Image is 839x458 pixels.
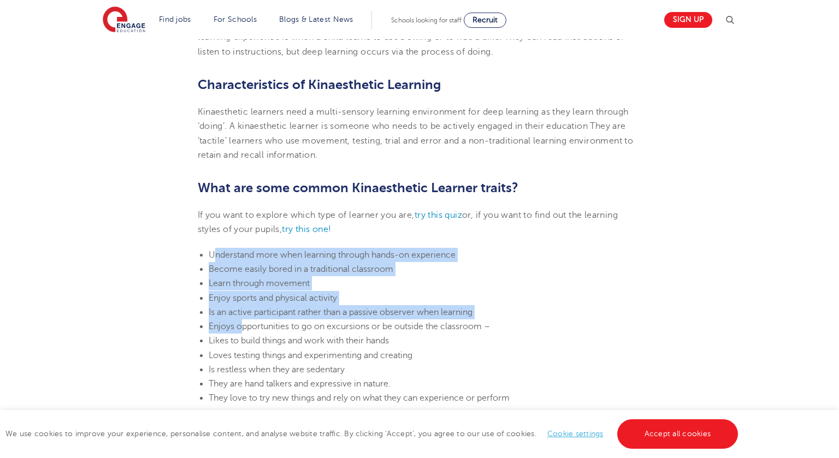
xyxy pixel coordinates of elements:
[209,307,472,317] span: Is an active participant rather than a passive observer when learning
[5,430,741,438] span: We use cookies to improve your experience, personalise content, and analyse website traffic. By c...
[209,293,337,303] span: Enjoy sports and physical activity
[198,180,518,195] span: What are some common Kinaesthetic Learner traits?
[159,15,191,23] a: Find jobs
[279,15,353,23] a: Blogs & Latest News
[209,393,510,403] span: They love to try new things and rely on what they can experience or perform
[209,322,490,331] span: Enjoys opportunities to go on excursions or be outside the classroom –
[209,278,310,288] span: Learn through movement
[664,12,712,28] a: Sign up
[103,7,145,34] img: Engage Education
[209,264,393,274] span: Become easily bored in a traditional classroom
[198,208,642,237] p: If you want to explore which type of learner you are, or, if you want to find out the learning st...
[415,210,462,220] a: try this quiz
[547,430,604,438] a: Cookie settings
[617,419,738,449] a: Accept all cookies
[209,350,412,360] span: Loves testing things and experimenting and creating
[209,336,389,346] span: Likes to build things and work with their hands
[209,365,345,374] span: Is restless when they are sedentary
[214,15,257,23] a: For Schools
[198,18,625,57] span: inaesthetic learning happens when we have a hands-on experience. An example of a kinaesthetic lea...
[198,107,634,160] span: Kinaesthetic learners need a multi-sensory learning environment for deep learning as they learn t...
[198,77,441,92] b: Characteristics of Kinaesthetic Learning
[391,16,462,24] span: Schools looking for staff
[464,13,506,28] a: Recruit
[282,224,331,234] a: try this one!
[472,16,498,24] span: Recruit
[209,379,391,389] span: They are hand talkers and expressive in nature.
[209,250,456,260] span: Understand more when learning through hands-on experience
